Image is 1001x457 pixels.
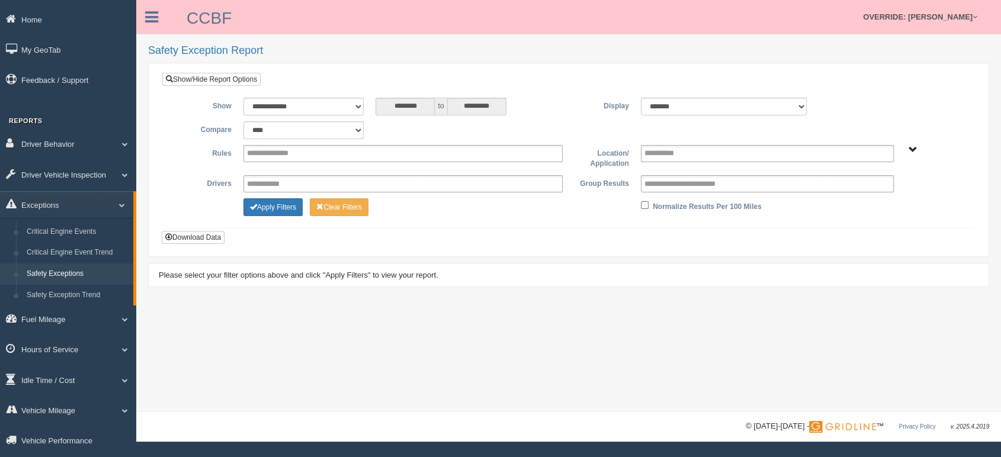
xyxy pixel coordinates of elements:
[746,420,989,433] div: © [DATE]-[DATE] - ™
[171,121,238,136] label: Compare
[310,198,368,216] button: Change Filter Options
[435,98,447,115] span: to
[243,198,303,216] button: Change Filter Options
[21,285,133,306] a: Safety Exception Trend
[148,45,989,57] h2: Safety Exception Report
[21,221,133,243] a: Critical Engine Events
[162,231,224,244] button: Download Data
[171,145,238,159] label: Rules
[171,98,238,112] label: Show
[21,263,133,285] a: Safety Exceptions
[653,198,761,213] label: Normalize Results Per 100 Miles
[187,9,232,27] a: CCBF
[951,423,989,430] span: v. 2025.4.2019
[899,423,935,430] a: Privacy Policy
[162,73,261,86] a: Show/Hide Report Options
[171,175,238,189] label: Drivers
[569,175,635,189] label: Group Results
[569,98,635,112] label: Display
[159,271,438,279] span: Please select your filter options above and click "Apply Filters" to view your report.
[809,421,876,433] img: Gridline
[21,242,133,263] a: Critical Engine Event Trend
[569,145,635,169] label: Location/ Application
